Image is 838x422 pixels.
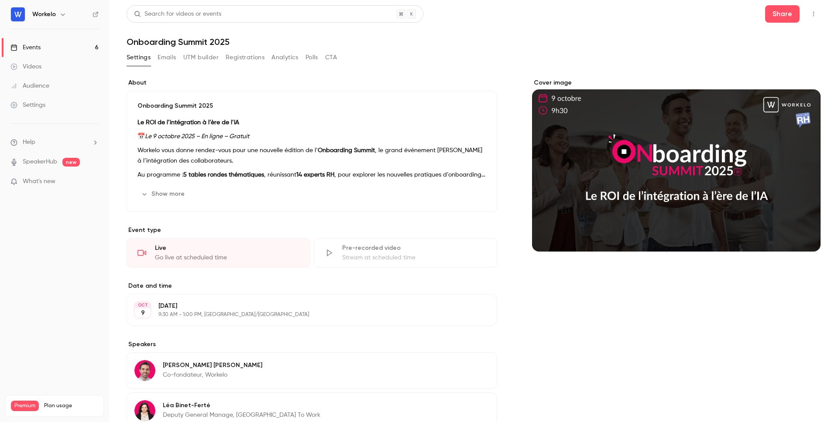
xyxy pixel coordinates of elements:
[32,10,56,19] h6: Workelo
[137,170,486,180] p: Au programme : , réunissant , pour explorer les nouvelles pratiques d’onboarding à l’ère de l’IA,...
[163,361,262,370] p: [PERSON_NAME] [PERSON_NAME]
[137,187,190,201] button: Show more
[10,62,41,71] div: Videos
[137,119,239,126] strong: Le ROI de l’intégration à l’ère de l’IA
[163,401,320,410] p: Léa Binet-Ferté
[155,244,299,252] div: Live
[137,102,486,110] p: Onboarding Summit 2025
[155,253,299,262] div: Go live at scheduled time
[134,10,221,19] div: Search for videos or events
[11,401,39,411] span: Premium
[532,78,821,87] label: Cover image
[127,238,310,268] div: LiveGo live at scheduled time
[137,131,486,142] p: 📅
[135,302,151,308] div: OCT
[127,352,497,389] div: Alexandre Grenier[PERSON_NAME] [PERSON_NAME]Co-fondateur, Workelo
[127,282,497,290] label: Date and time
[44,402,98,409] span: Plan usage
[306,51,318,65] button: Polls
[158,311,451,318] p: 9:30 AM - 1:00 PM, [GEOGRAPHIC_DATA]/[GEOGRAPHIC_DATA]
[127,78,497,87] label: About
[296,172,334,178] strong: 14 experts RH
[137,145,486,166] p: Workelo vous donne rendez-vous pour une nouvelle édition de l’ , le grand événement [PERSON_NAME]...
[11,7,25,21] img: Workelo
[10,82,49,90] div: Audience
[226,51,264,65] button: Registrations
[145,133,249,140] em: Le 9 octobre 2025 – En ligne – Gratuit
[62,158,80,167] span: new
[163,411,320,419] p: Deputy General Manage, [GEOGRAPHIC_DATA] To Work
[127,37,821,47] h1: Onboarding Summit 2025
[10,101,45,109] div: Settings
[23,177,55,186] span: What's new
[127,226,497,235] p: Event type
[127,340,497,349] label: Speakers
[134,360,155,381] img: Alexandre Grenier
[134,400,155,421] img: Léa Binet-Ferté
[23,157,57,167] a: SpeakerHub
[88,178,99,186] iframe: Noticeable Trigger
[163,371,262,379] p: Co-fondateur, Workelo
[127,51,151,65] button: Settings
[342,253,487,262] div: Stream at scheduled time
[158,51,176,65] button: Emails
[141,309,145,317] p: 9
[314,238,498,268] div: Pre-recorded videoStream at scheduled time
[765,5,800,23] button: Share
[325,51,337,65] button: CTA
[532,78,821,252] section: Cover image
[10,43,41,52] div: Events
[318,147,375,153] strong: Onboarding Summit
[10,138,99,147] li: help-dropdown-opener
[183,51,219,65] button: UTM builder
[158,302,451,310] p: [DATE]
[23,138,35,147] span: Help
[342,244,487,252] div: Pre-recorded video
[271,51,299,65] button: Analytics
[183,172,264,178] strong: 5 tables rondes thématiques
